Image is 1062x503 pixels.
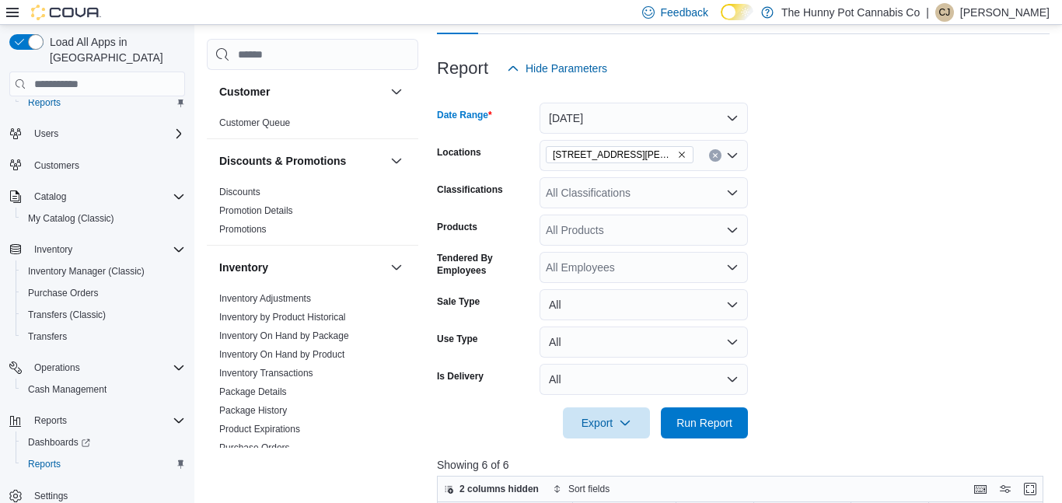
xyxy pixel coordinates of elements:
[22,209,121,228] a: My Catalog (Classic)
[540,327,748,358] button: All
[387,152,406,170] button: Discounts & Promotions
[28,124,185,143] span: Users
[28,156,86,175] a: Customers
[219,386,287,397] a: Package Details
[563,407,650,438] button: Export
[28,187,185,206] span: Catalog
[437,221,477,233] label: Products
[219,367,313,379] span: Inventory Transactions
[721,4,753,20] input: Dark Mode
[437,252,533,277] label: Tendered By Employees
[28,358,86,377] button: Operations
[3,154,191,176] button: Customers
[960,3,1050,22] p: [PERSON_NAME]
[16,208,191,229] button: My Catalog (Classic)
[207,183,418,245] div: Discounts & Promotions
[28,187,72,206] button: Catalog
[437,146,481,159] label: Locations
[3,123,191,145] button: Users
[437,295,480,308] label: Sale Type
[22,306,185,324] span: Transfers (Classic)
[16,282,191,304] button: Purchase Orders
[207,289,418,501] div: Inventory
[219,442,290,454] span: Purchase Orders
[219,349,344,360] a: Inventory On Hand by Product
[3,239,191,260] button: Inventory
[28,240,79,259] button: Inventory
[16,304,191,326] button: Transfers (Classic)
[526,61,607,76] span: Hide Parameters
[661,5,708,20] span: Feedback
[16,260,191,282] button: Inventory Manager (Classic)
[28,330,67,343] span: Transfers
[219,260,384,275] button: Inventory
[44,34,185,65] span: Load All Apps in [GEOGRAPHIC_DATA]
[219,117,290,128] a: Customer Queue
[3,186,191,208] button: Catalog
[219,330,349,342] span: Inventory On Hand by Package
[437,457,1050,473] p: Showing 6 of 6
[219,260,268,275] h3: Inventory
[926,3,929,22] p: |
[219,153,384,169] button: Discounts & Promotions
[1021,480,1039,498] button: Enter fullscreen
[219,223,267,236] span: Promotions
[34,414,67,427] span: Reports
[726,187,739,199] button: Open list of options
[22,284,105,302] a: Purchase Orders
[939,3,951,22] span: CJ
[437,59,488,78] h3: Report
[661,407,748,438] button: Run Report
[22,327,185,346] span: Transfers
[219,205,293,216] a: Promotion Details
[34,159,79,172] span: Customers
[935,3,954,22] div: Christina Jarvis
[22,380,185,399] span: Cash Management
[28,240,185,259] span: Inventory
[22,284,185,302] span: Purchase Orders
[28,358,185,377] span: Operations
[572,407,641,438] span: Export
[219,405,287,416] a: Package History
[16,92,191,114] button: Reports
[546,146,693,163] span: 3850 Sheppard Ave E
[28,155,185,175] span: Customers
[219,186,260,198] span: Discounts
[28,309,106,321] span: Transfers (Classic)
[28,124,65,143] button: Users
[34,362,80,374] span: Operations
[22,433,96,452] a: Dashboards
[971,480,990,498] button: Keyboard shortcuts
[22,93,185,112] span: Reports
[677,150,686,159] button: Remove 3850 Sheppard Ave E from selection in this group
[387,82,406,101] button: Customer
[219,293,311,304] a: Inventory Adjustments
[28,96,61,109] span: Reports
[437,370,484,382] label: Is Delivery
[540,364,748,395] button: All
[437,333,477,345] label: Use Type
[726,224,739,236] button: Open list of options
[726,149,739,162] button: Open list of options
[219,423,300,435] span: Product Expirations
[219,187,260,197] a: Discounts
[219,330,349,341] a: Inventory On Hand by Package
[438,480,545,498] button: 2 columns hidden
[219,442,290,453] a: Purchase Orders
[22,209,185,228] span: My Catalog (Classic)
[34,490,68,502] span: Settings
[22,262,151,281] a: Inventory Manager (Classic)
[22,455,185,473] span: Reports
[219,224,267,235] a: Promotions
[219,404,287,417] span: Package History
[219,311,346,323] span: Inventory by Product Historical
[22,455,67,473] a: Reports
[22,262,185,281] span: Inventory Manager (Classic)
[16,326,191,348] button: Transfers
[207,114,418,138] div: Customer
[501,53,613,84] button: Hide Parameters
[219,386,287,398] span: Package Details
[28,287,99,299] span: Purchase Orders
[28,436,90,449] span: Dashboards
[676,415,732,431] span: Run Report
